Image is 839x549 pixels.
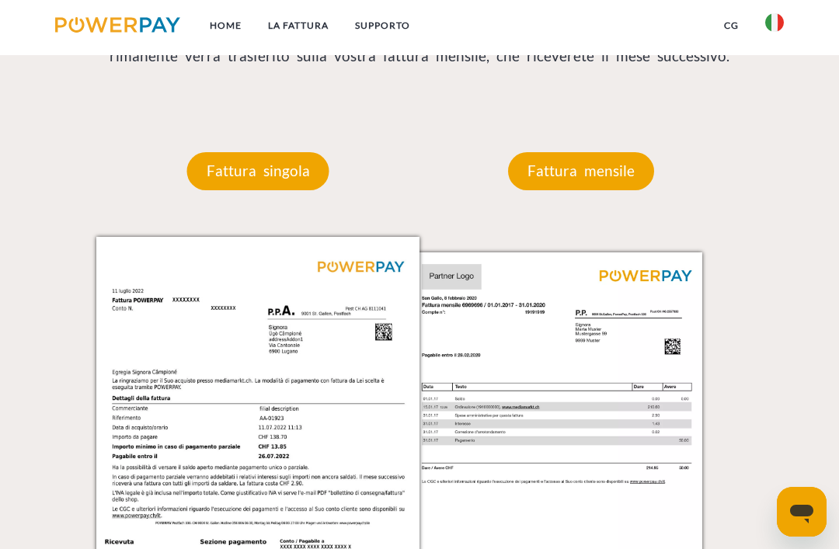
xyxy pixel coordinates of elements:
a: LA FATTURA [255,12,342,40]
iframe: Pulsante per aprire la finestra di messaggistica [777,487,827,537]
a: CG [711,12,752,40]
p: Fattura singola [187,152,329,189]
img: logo-powerpay.svg [55,17,180,33]
img: it [765,13,784,32]
a: Supporto [342,12,423,40]
p: Fattura mensile [508,152,654,189]
a: Home [197,12,255,40]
